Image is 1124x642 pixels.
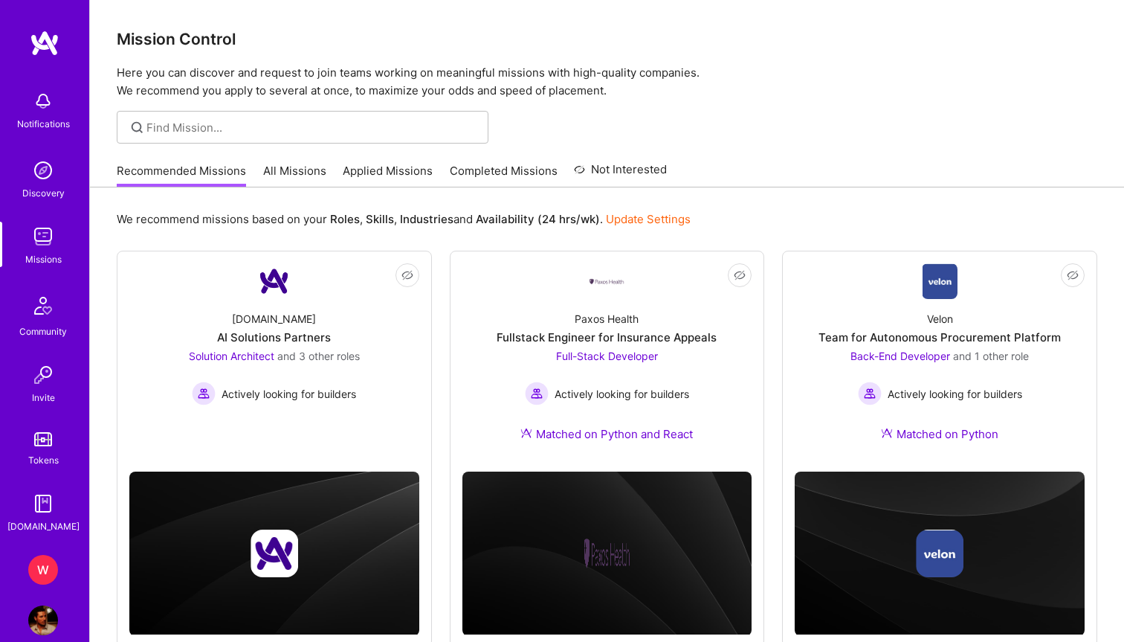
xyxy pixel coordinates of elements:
img: Actively looking for builders [525,382,549,405]
span: Full-Stack Developer [556,350,658,362]
a: Not Interested [574,161,667,187]
img: logo [30,30,59,57]
div: AI Solutions Partners [217,330,331,345]
div: W [28,555,58,585]
i: icon EyeClosed [401,269,413,281]
span: Actively looking for builders [555,386,689,402]
a: Company LogoVelonTeam for Autonomous Procurement PlatformBack-End Developer and 1 other roleActiv... [795,263,1085,460]
div: [DOMAIN_NAME] [232,311,316,327]
img: teamwork [28,222,58,251]
img: Ateam Purple Icon [881,427,893,439]
div: Missions [25,251,62,267]
div: Invite [32,390,55,405]
img: cover [795,472,1085,635]
a: W [25,555,62,585]
img: Company logo [583,530,630,577]
a: Company LogoPaxos HealthFullstack Engineer for Insurance AppealsFull-Stack Developer Actively loo... [462,263,752,460]
img: Ateam Purple Icon [520,427,532,439]
span: and 3 other roles [277,350,360,362]
a: Recommended Missions [117,163,246,187]
img: Community [25,288,61,324]
b: Roles [330,212,360,226]
img: bell [28,86,58,116]
input: Find Mission... [146,120,477,135]
p: Here you can discover and request to join teams working on meaningful missions with high-quality ... [117,64,1097,100]
h3: Mission Control [117,30,1097,48]
a: Completed Missions [450,163,558,187]
p: We recommend missions based on your , , and . [117,211,691,227]
a: Applied Missions [343,163,433,187]
span: Solution Architect [189,350,274,362]
span: and 1 other role [953,350,1029,362]
div: Discovery [22,185,65,201]
div: Team for Autonomous Procurement Platform [818,330,1061,345]
img: cover [129,472,419,635]
div: [DOMAIN_NAME] [7,519,80,534]
a: User Avatar [25,606,62,635]
div: Matched on Python [881,426,998,442]
a: Update Settings [606,212,691,226]
img: Actively looking for builders [192,382,216,405]
div: Notifications [17,116,70,132]
img: Company Logo [923,263,957,299]
img: Company Logo [256,263,292,299]
div: Paxos Health [575,311,639,327]
img: Company logo [251,530,298,577]
div: Matched on Python and React [520,426,693,442]
img: Actively looking for builders [858,382,882,405]
i: icon EyeClosed [734,269,746,281]
img: discovery [28,155,58,185]
div: Tokens [28,452,59,468]
img: Company Logo [589,277,624,286]
img: cover [462,472,752,635]
span: Actively looking for builders [888,386,1022,402]
img: guide book [28,489,58,519]
b: Skills [366,212,394,226]
img: Company logo [916,530,963,577]
img: tokens [34,432,52,446]
img: Invite [28,360,58,390]
a: All Missions [263,163,326,187]
i: icon EyeClosed [1067,269,1079,281]
b: Industries [400,212,453,226]
i: icon SearchGrey [129,119,146,136]
div: Community [19,324,67,339]
img: User Avatar [28,606,58,635]
span: Actively looking for builders [222,386,356,402]
div: Velon [927,311,953,327]
span: Back-End Developer [850,350,950,362]
div: Fullstack Engineer for Insurance Appeals [497,330,717,345]
a: Company Logo[DOMAIN_NAME]AI Solutions PartnersSolution Architect and 3 other rolesActively lookin... [129,263,419,443]
b: Availability (24 hrs/wk) [476,212,600,226]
